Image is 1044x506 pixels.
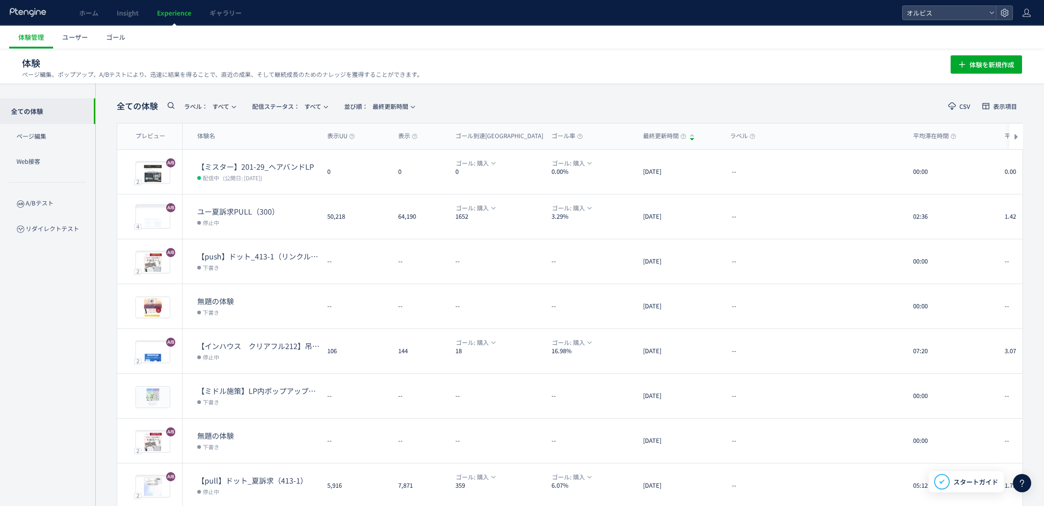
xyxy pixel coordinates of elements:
div: 2 [134,447,141,454]
dt: 0.00% [552,167,636,176]
span: ラベル： [184,102,208,111]
dt: -- [552,436,636,445]
div: [DATE] [636,374,723,418]
dt: 18 [455,347,544,355]
dt: 3.29% [552,212,636,221]
div: 64,190 [391,194,448,239]
span: 配信中 [203,173,219,182]
div: 4 [134,223,141,230]
span: すべて [252,99,321,114]
dt: -- [455,392,544,400]
span: スタートガイド [953,477,998,487]
div: 00:00 [906,374,997,418]
div: 0 [391,150,448,194]
button: ゴール: 購入 [546,472,596,482]
span: Insight [117,8,139,17]
div: [DATE] [636,284,723,328]
span: ゴール: 購入 [552,338,585,348]
button: 並び順：最終更新時間 [338,99,420,113]
dt: 359 [455,481,544,490]
img: 334de135c628a3f780958d16351e08c51753873929224.jpeg [136,207,170,228]
dt: -- [455,302,544,311]
img: f5e5ecb53975d20dc6fb6d1a7726e58c1756198060673.jpeg [136,342,170,363]
span: 下書き [203,263,219,272]
button: ゴール: 購入 [450,158,500,168]
button: ラベル：すべて [178,99,241,113]
dt: 1652 [455,212,544,221]
dt: ユー夏訴求PULL（300） [197,206,320,217]
span: ギャラリー [210,8,242,17]
button: CSV [942,99,976,113]
div: 00:00 [906,239,997,284]
div: -- [391,374,448,418]
span: 表示UU [327,132,355,140]
dt: 【ミドル施策】LP内ポップアップ（ユー×ユー ドット [197,386,320,396]
button: ゴール: 購入 [450,338,500,348]
span: オルビス [904,6,985,20]
span: -- [732,347,736,355]
span: -- [732,257,736,266]
dt: 無題の体験 [197,296,320,307]
img: 78bf97f79df73d157701016bb907b9e11756952469249.jpeg [136,252,170,273]
span: -- [732,436,736,445]
span: ゴール: 購入 [456,338,489,348]
div: -- [320,239,391,284]
span: 表示項目 [993,103,1017,109]
span: Experience [157,8,191,17]
div: -- [391,419,448,463]
span: -- [732,392,736,400]
span: 停止中 [203,487,219,496]
span: ゴール: 購入 [552,472,585,482]
span: プレビュー [135,132,165,140]
span: ゴール [106,32,125,42]
span: ラベル [730,132,755,140]
span: 下書き [203,307,219,317]
div: 50,218 [320,194,391,239]
div: 00:00 [906,284,997,328]
div: -- [391,239,448,284]
span: 平均滞在時間 [913,132,956,140]
div: [DATE] [636,239,723,284]
button: ゴール: 購入 [546,338,596,348]
div: [DATE] [636,419,723,463]
span: 並び順： [344,102,368,111]
dt: 0 [455,167,544,176]
button: ゴール: 購入 [450,472,500,482]
div: 0 [320,150,391,194]
span: ゴール到達[GEOGRAPHIC_DATA] [455,132,551,140]
span: 全ての体験 [117,100,158,112]
span: (公開日: [DATE]) [223,174,262,182]
button: ゴール: 購入 [450,203,500,213]
dt: 6.07% [552,481,636,490]
span: 停止中 [203,352,219,361]
dt: -- [455,436,544,445]
button: ゴール: 購入 [546,158,596,168]
p: ページ編集、ポップアップ、A/Bテストにより、迅速に結果を得ることで、直近の成果、そして継続成長のためのナレッジを獲得することができます。 [22,70,423,79]
span: ゴール: 購入 [552,158,585,168]
dt: 【インハウス クリアフル212】吊り下げポーチ検証用 夏訴求反映 [197,341,320,351]
span: 最終更新時間 [344,99,408,114]
img: 78bf97f79df73d157701016bb907b9e11755650997413.jpeg [136,476,170,497]
img: 8c2ea4ef9fc178cdc4904a88d1308f351756962259993.jpeg [136,162,170,183]
span: 最終更新時間 [643,132,686,140]
dt: 【ミスター】201-29_ヘアバンドLP [197,161,320,172]
dt: 【pull】ドット_夏訴求（413-1） [197,475,320,486]
img: 78bf97f79df73d157701016bb907b9e11756791638746.jpeg [136,431,170,452]
span: ゴール: 購入 [552,203,585,213]
div: 2 [134,268,141,275]
div: 00:00 [906,150,997,194]
span: CSV [959,103,970,109]
div: [DATE] [636,194,723,239]
div: 106 [320,329,391,373]
span: すべて [184,99,229,114]
dt: 無題の体験 [197,431,320,441]
dt: 【push】ドット_413-1（リンクル口コミ） [197,251,320,262]
span: -- [732,212,736,221]
div: [DATE] [636,329,723,373]
dt: -- [552,302,636,311]
span: ゴール: 購入 [456,472,489,482]
span: 下書き [203,442,219,451]
span: ホーム [79,8,98,17]
div: -- [320,374,391,418]
img: 421994ea1e5397b90ea43c959bbcbb0f1756872612987.png [138,388,168,406]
